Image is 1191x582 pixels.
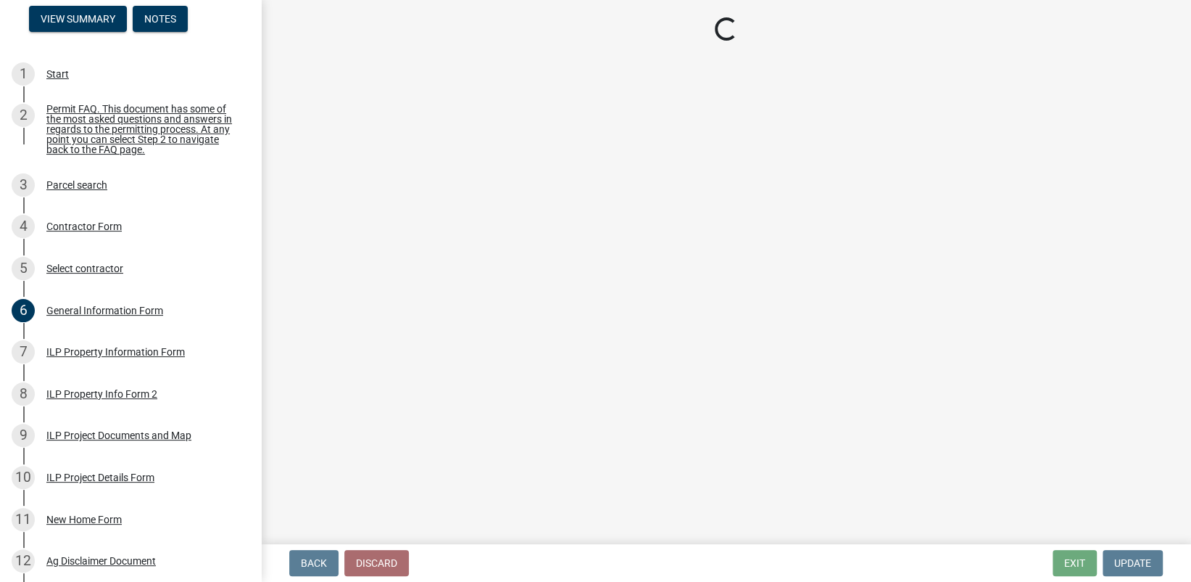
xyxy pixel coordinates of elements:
[289,550,339,576] button: Back
[12,508,35,531] div: 11
[12,257,35,280] div: 5
[29,14,127,25] wm-modal-confirm: Summary
[301,557,327,569] span: Back
[46,69,69,79] div: Start
[46,347,185,357] div: ILP Property Information Form
[1053,550,1097,576] button: Exit
[46,263,123,274] div: Select contractor
[12,173,35,197] div: 3
[46,515,122,525] div: New Home Form
[12,340,35,364] div: 7
[12,215,35,238] div: 4
[46,472,154,483] div: ILP Project Details Form
[46,180,107,190] div: Parcel search
[1103,550,1163,576] button: Update
[12,549,35,573] div: 12
[46,430,191,440] div: ILP Project Documents and Map
[46,104,238,155] div: Permit FAQ. This document has some of the most asked questions and answers in regards to the perm...
[344,550,409,576] button: Discard
[46,556,156,566] div: Ag Disclaimer Document
[133,14,188,25] wm-modal-confirm: Notes
[12,299,35,322] div: 6
[133,6,188,32] button: Notes
[12,62,35,86] div: 1
[46,306,163,316] div: General Information Form
[12,466,35,489] div: 10
[29,6,127,32] button: View Summary
[12,424,35,447] div: 9
[46,389,157,399] div: ILP Property Info Form 2
[1114,557,1151,569] span: Update
[12,104,35,127] div: 2
[46,221,122,231] div: Contractor Form
[12,382,35,406] div: 8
